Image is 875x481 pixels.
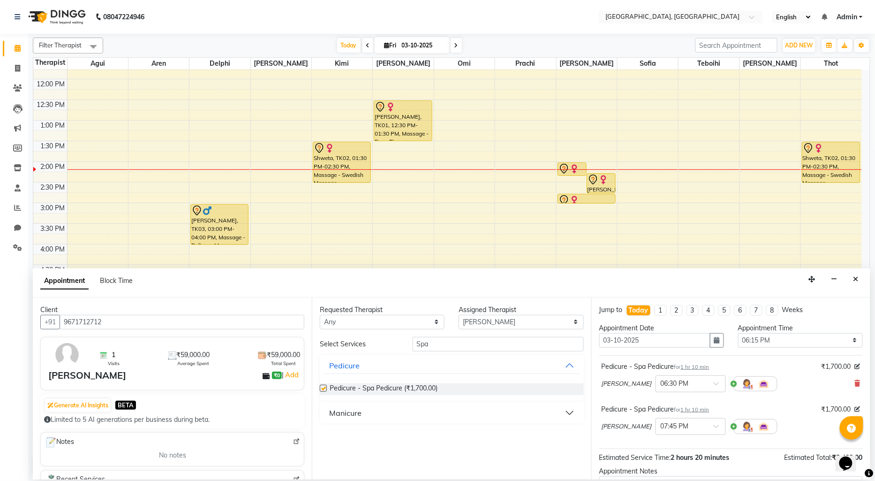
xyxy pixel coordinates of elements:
[329,360,360,371] div: Pedicure
[45,399,111,412] button: Generate AI Insights
[599,323,724,333] div: Appointment Date
[191,205,248,244] div: [PERSON_NAME], TK03, 03:00 PM-04:00 PM, Massage - Balinese Massage
[495,58,556,69] span: Prachi
[313,339,405,349] div: Select Services
[48,368,126,382] div: [PERSON_NAME]
[599,453,671,462] span: Estimated Service Time:
[822,362,851,372] span: ₹1,700.00
[39,41,82,49] span: Filter Therapist
[399,38,446,53] input: 2025-10-03
[373,58,433,69] span: [PERSON_NAME]
[103,4,144,30] b: 08047224946
[53,341,81,368] img: avatar
[855,406,860,412] i: Edit price
[324,405,580,421] button: Manicure
[822,405,851,414] span: ₹1,700.00
[271,360,296,367] span: Total Spent
[750,305,762,316] li: 7
[251,58,311,69] span: [PERSON_NAME]
[177,360,209,367] span: Average Spent
[100,276,133,285] span: Block Time
[629,305,649,315] div: Today
[128,58,189,69] span: Aren
[189,58,250,69] span: Delphi
[313,142,370,183] div: Shweta, TK02, 01:30 PM-02:30 PM, Massage - Swedish Massage
[24,4,88,30] img: logo
[741,378,753,389] img: Hairdresser.png
[599,305,623,315] div: Jump to
[282,369,300,381] span: |
[60,315,304,329] input: Search by Name/Mobile/Email/Code
[68,58,128,69] span: Agui
[740,58,800,69] span: [PERSON_NAME]
[758,378,769,389] img: Interior.png
[602,422,652,431] span: [PERSON_NAME]
[618,58,678,69] span: Sofia
[785,42,813,49] span: ADD NEW
[849,272,863,287] button: Close
[832,453,863,462] span: ₹3,400.00
[784,453,832,462] span: Estimated Total:
[374,101,431,141] div: [PERSON_NAME], TK01, 12:30 PM-01:30 PM, Massage - Deep Tissue
[272,372,282,379] span: ₹0
[557,58,617,69] span: [PERSON_NAME]
[177,350,210,360] span: ₹59,000.00
[558,163,586,176] div: [PERSON_NAME], TK04, 02:00 PM-02:20 PM, Waxing-Waxing Full hands [DEMOGRAPHIC_DATA] Reguler
[35,79,67,89] div: 12:00 PM
[39,162,67,172] div: 2:00 PM
[284,369,300,381] a: Add
[741,421,753,432] img: Hairdresser.png
[40,273,89,290] span: Appointment
[681,406,709,413] span: 1 hr 10 min
[413,337,584,351] input: Search by service name
[671,305,683,316] li: 2
[837,12,857,22] span: Admin
[686,305,699,316] li: 3
[434,58,495,69] span: Omi
[39,265,67,275] div: 4:30 PM
[115,401,136,410] span: BETA
[44,415,301,425] div: Limited to 5 AI generations per business during beta.
[718,305,731,316] li: 5
[836,443,866,472] iframe: chat widget
[558,194,615,203] div: [PERSON_NAME], TK04, 02:45 PM-03:00 PM, Waxing - Waxing [DEMOGRAPHIC_DATA] Underarms Reguler
[312,58,372,69] span: Kimi
[671,453,730,462] span: 2 hours 20 minutes
[674,406,709,413] small: for
[267,350,300,360] span: ₹59,000.00
[783,39,815,52] button: ADD NEW
[602,362,709,372] div: Pedicure - Spa Pedicure
[587,174,615,193] div: [PERSON_NAME], TK04, 02:15 PM-02:45 PM, Waxing-Waxing Full Legs [DEMOGRAPHIC_DATA] reguler
[39,183,67,192] div: 2:30 PM
[324,357,580,374] button: Pedicure
[45,436,74,449] span: Notes
[602,405,709,414] div: Pedicure - Spa Pedicure
[330,383,437,395] span: Pedicure - Spa Pedicure (₹1,700.00)
[33,58,67,68] div: Therapist
[39,121,67,130] div: 1:00 PM
[738,323,863,333] div: Appointment Time
[655,305,667,316] li: 1
[782,305,803,315] div: Weeks
[329,407,362,419] div: Manicure
[766,305,778,316] li: 8
[40,305,304,315] div: Client
[39,141,67,151] div: 1:30 PM
[855,364,860,369] i: Edit price
[382,42,399,49] span: Fri
[320,305,445,315] div: Requested Therapist
[599,333,710,348] input: yyyy-mm-dd
[337,38,361,53] span: Today
[802,142,860,183] div: Shweta, TK02, 01:30 PM-02:30 PM, Massage - Swedish Massage
[679,58,739,69] span: Teboihi
[40,315,60,329] button: +91
[112,350,115,360] span: 1
[39,203,67,213] div: 3:00 PM
[695,38,777,53] input: Search Appointment
[39,244,67,254] div: 4:00 PM
[459,305,583,315] div: Assigned Therapist
[108,360,120,367] span: Visits
[602,379,652,389] span: [PERSON_NAME]
[734,305,747,316] li: 6
[681,364,709,370] span: 1 hr 10 min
